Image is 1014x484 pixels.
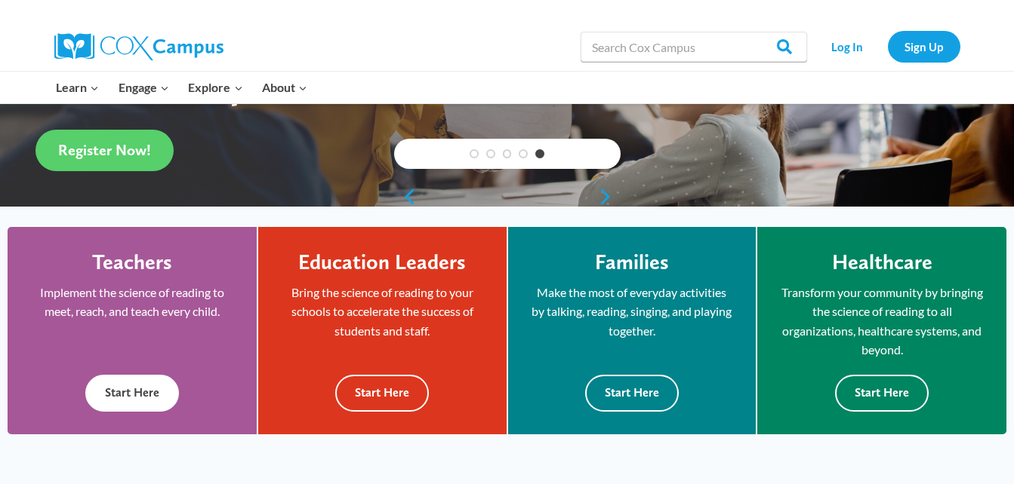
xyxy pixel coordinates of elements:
[179,72,253,103] button: Child menu of Explore
[8,227,257,434] a: Teachers Implement the science of reading to meet, reach, and teach every child. Start Here
[281,283,484,341] p: Bring the science of reading to your schools to accelerate the success of students and staff.
[595,250,669,275] h4: Families
[47,72,109,103] button: Child menu of Learn
[585,375,679,412] button: Start Here
[335,375,429,412] button: Start Here
[252,72,317,103] button: Child menu of About
[109,72,179,103] button: Child menu of Engage
[30,283,234,321] p: Implement the science of reading to meet, reach, and teach every child.
[92,250,172,275] h4: Teachers
[780,283,984,360] p: Transform your community by bringing the science of reading to all organizations, healthcare syst...
[35,130,174,171] a: Register Now!
[832,250,932,275] h4: Healthcare
[58,141,151,159] span: Register Now!
[47,72,317,103] nav: Primary Navigation
[508,227,757,434] a: Families Make the most of everyday activities by talking, reading, singing, and playing together....
[531,283,734,341] p: Make the most of everyday activities by talking, reading, singing, and playing together.
[888,31,960,62] a: Sign Up
[258,227,507,434] a: Education Leaders Bring the science of reading to your schools to accelerate the success of stude...
[54,33,223,60] img: Cox Campus
[835,375,929,412] button: Start Here
[85,375,179,412] button: Start Here
[815,31,960,62] nav: Secondary Navigation
[815,31,880,62] a: Log In
[581,32,807,62] input: Search Cox Campus
[298,250,466,275] h4: Education Leaders
[757,227,1006,434] a: Healthcare Transform your community by bringing the science of reading to all organizations, heal...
